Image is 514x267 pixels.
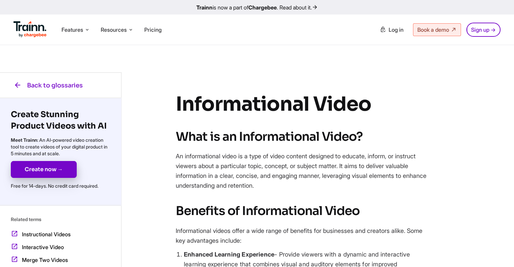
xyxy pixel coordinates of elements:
span: Book a demo [417,26,449,33]
b: Meet Trainn [11,137,37,143]
img: Trainn Logo [14,21,47,37]
p: An informational video is a type of video content designed to educate, inform, or instruct viewer... [176,151,429,190]
a: Sign up → [466,23,500,37]
h1: Informational Video [176,92,429,116]
span: Features [62,26,83,33]
a: Pricing [144,26,162,33]
b: Chargebee [248,4,277,11]
a: Book a demo [413,23,461,36]
span: Log in [389,26,403,33]
a: Log in [376,24,408,36]
p: : An AI-powered video creation tool to create videos of your digital product in 5 minutes and at ... [11,137,107,157]
a: Interactive Video [11,238,64,256]
p: Informational videos offer a wide range of benefits for businesses and creators alike. Some key a... [176,226,429,245]
a: Create now → [11,161,77,178]
span: Resources [101,26,127,33]
h2: What is an Informational Video? [176,128,429,145]
iframe: Chat Widget [480,235,514,267]
b: Enhanced Learning Experience [184,251,274,258]
h2: Benefits of Informational Video [176,203,429,219]
p: Free for 14-days. No credit card required. [11,183,107,189]
h3: Create Stunning Product Videos with AI [11,109,107,132]
b: Trainn [196,4,213,11]
a: Instructional Videos [11,225,71,243]
p: Related terms [11,216,110,222]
